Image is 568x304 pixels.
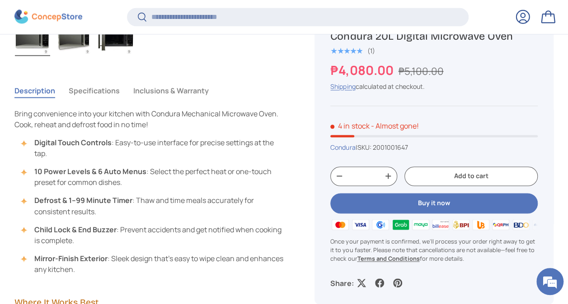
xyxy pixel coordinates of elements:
img: ubp [471,218,491,231]
span: SKU: [357,143,371,152]
button: Description [14,80,55,101]
h1: Condura 20L Digital Microwave Oven [330,29,538,43]
textarea: Type your message and hit 'Enter' [5,206,172,237]
img: visa [351,218,371,231]
img: ConcepStore [14,10,82,24]
div: 5.0 out of 5.0 stars [330,47,362,55]
p: Share: [330,277,353,288]
a: 5.0 out of 5.0 stars (1) [330,45,375,55]
img: maya [411,218,431,231]
p: Once your payment is confirmed, we'll process your order right away to get it to you faster. Plea... [330,237,538,263]
s: ₱5,100.00 [398,64,443,78]
strong: Defrost & 1–99 Minute Timer [34,195,132,205]
span: 4 in stock [330,121,369,131]
span: | [355,143,408,152]
div: Chat with us now [47,51,152,62]
a: Terms and Conditions [357,254,419,263]
a: Shipping [330,82,355,91]
button: Inclusions & Warranty [133,80,209,101]
img: qrph [491,218,511,231]
span: ★★★★★ [330,46,362,55]
strong: Digital Touch Controls [34,138,112,147]
p: - Almost gone! [371,121,418,131]
img: metrobank [531,218,551,231]
strong: ₱4,080.00 [330,61,395,78]
img: bpi [451,218,471,231]
img: Condura 20L Digital Microwave Oven [98,20,133,56]
strong: Mirror-Finish Exterior [34,253,108,263]
div: (1) [367,48,375,55]
img: Condura 20L Digital Microwave Oven [56,20,92,56]
div: Minimize live chat window [148,5,170,26]
img: Condura 20L Digital Microwave Oven [15,20,50,56]
li: : Prevent accidents and get notified when cooking is complete. [23,224,286,245]
li: : Easy-to-use interface for precise settings at the tap. [23,137,286,159]
p: Bring convenience into your kitchen with Condura Mechanical Microwave Oven. Cook, reheat and defr... [14,108,286,130]
img: billease [431,218,451,231]
button: Specifications [69,80,120,101]
button: Add to cart [404,166,538,186]
li: : Thaw and time meals accurately for consistent results. [23,195,286,216]
span: 2001001647 [372,143,408,152]
a: Condura [330,143,355,152]
strong: Child Lock & End Buzzer [34,224,117,234]
img: bdo [511,218,531,231]
li: : Sleek design that’s easy to wipe clean and enhances any kitchen. [23,253,286,274]
button: Buy it now [330,193,538,213]
strong: 10 Power Levels & 6 Auto Menus [34,166,146,176]
img: master [330,218,350,231]
span: We're online! [52,93,125,184]
li: : Select the perfect heat or one-touch preset for common dishes. [23,166,286,188]
div: calculated at checkout. [330,82,538,91]
img: gcash [371,218,390,231]
img: grabpay [390,218,410,231]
